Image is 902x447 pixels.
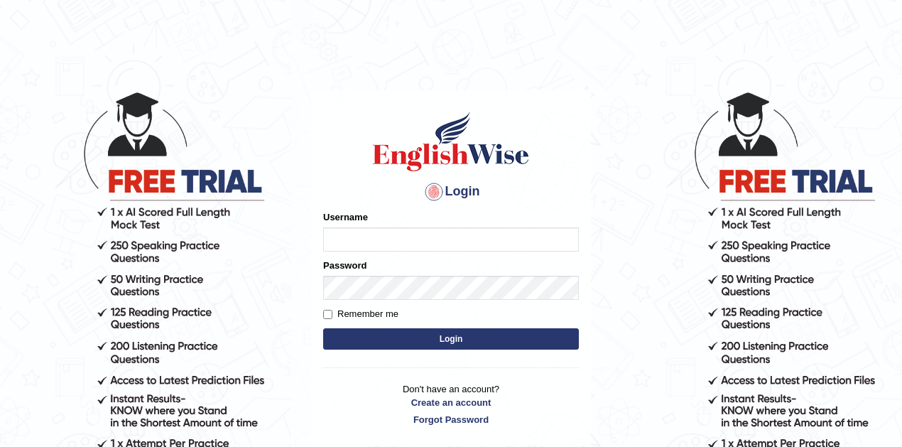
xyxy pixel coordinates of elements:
[323,210,368,224] label: Username
[323,310,332,319] input: Remember me
[323,307,398,321] label: Remember me
[323,328,579,350] button: Login
[323,181,579,203] h4: Login
[323,396,579,409] a: Create an account
[323,413,579,426] a: Forgot Password
[370,109,532,173] img: Logo of English Wise sign in for intelligent practice with AI
[323,382,579,426] p: Don't have an account?
[323,259,366,272] label: Password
